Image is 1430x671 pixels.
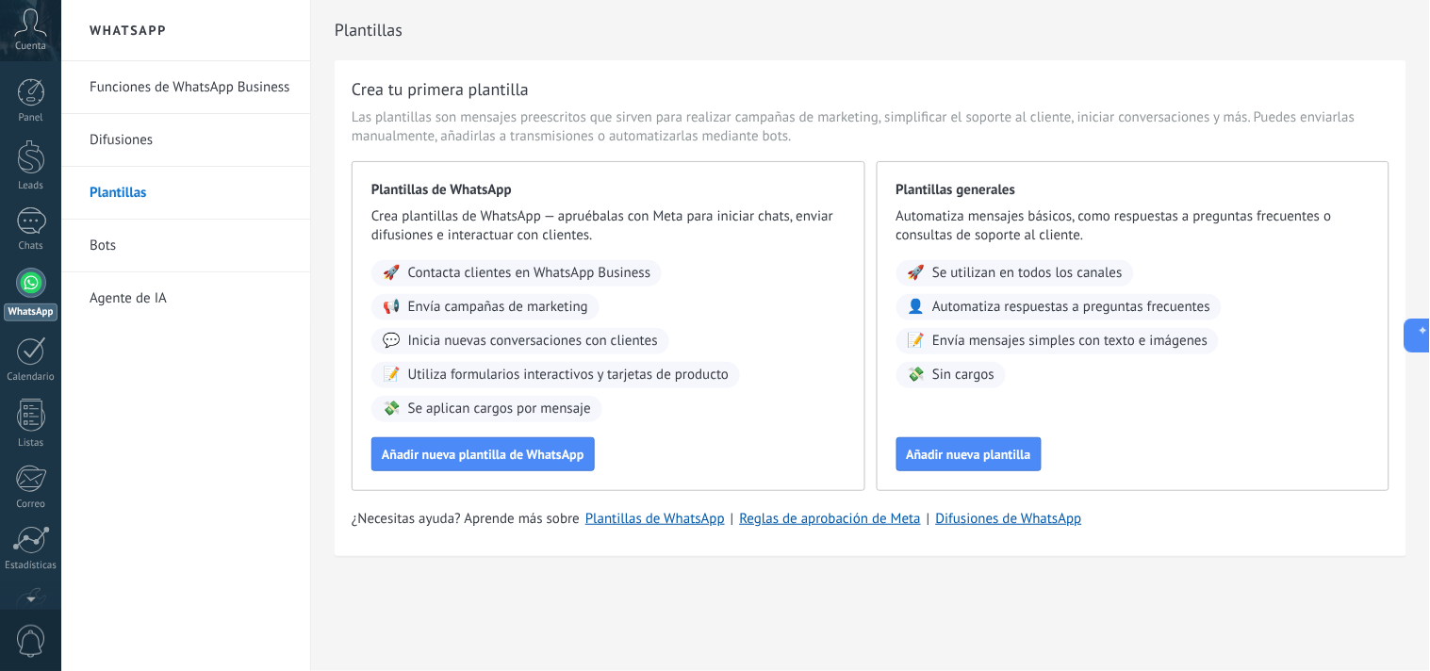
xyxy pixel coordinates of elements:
[383,298,401,317] span: 📢
[896,437,1042,471] button: Añadir nueva plantilla
[408,298,588,317] span: Envía campañas de marketing
[352,510,1389,529] div: | |
[932,366,994,385] span: Sin cargos
[932,298,1210,317] span: Automatiza respuestas a preguntas frecuentes
[4,112,58,124] div: Panel
[352,108,1389,146] span: Las plantillas son mensajes preescritos que sirven para realizar campañas de marketing, simplific...
[4,437,58,450] div: Listas
[383,264,401,283] span: 🚀
[932,264,1123,283] span: Se utilizan en todos los canales
[61,167,310,220] li: Plantillas
[383,400,401,418] span: 💸
[908,332,926,351] span: 📝
[4,560,58,572] div: Estadísticas
[352,77,529,101] h3: Crea tu primera plantilla
[371,207,846,245] span: Crea plantillas de WhatsApp — apruébalas con Meta para iniciar chats, enviar difusiones e interac...
[908,264,926,283] span: 🚀
[15,41,46,53] span: Cuenta
[90,272,291,325] a: Agente de IA
[740,510,922,528] a: Reglas de aprobación de Meta
[4,303,58,321] div: WhatsApp
[408,400,591,418] span: Se aplican cargos por mensaje
[408,366,730,385] span: Utiliza formularios interactivos y tarjetas de producto
[61,114,310,167] li: Difusiones
[932,332,1208,351] span: Envía mensajes simples con texto e imágenes
[61,272,310,324] li: Agente de IA
[936,510,1082,528] a: Difusiones de WhatsApp
[908,298,926,317] span: 👤
[90,167,291,220] a: Plantillas
[90,114,291,167] a: Difusiones
[908,366,926,385] span: 💸
[90,220,291,272] a: Bots
[4,240,58,253] div: Chats
[408,264,651,283] span: Contacta clientes en WhatsApp Business
[383,366,401,385] span: 📝
[4,499,58,511] div: Correo
[4,180,58,192] div: Leads
[585,510,725,528] a: Plantillas de WhatsApp
[335,11,1406,49] h2: Plantillas
[383,332,401,351] span: 💬
[4,371,58,384] div: Calendario
[382,448,584,461] span: Añadir nueva plantilla de WhatsApp
[408,332,658,351] span: Inicia nuevas conversaciones con clientes
[371,437,595,471] button: Añadir nueva plantilla de WhatsApp
[907,448,1031,461] span: Añadir nueva plantilla
[90,61,291,114] a: Funciones de WhatsApp Business
[896,207,1371,245] span: Automatiza mensajes básicos, como respuestas a preguntas frecuentes o consultas de soporte al cli...
[896,181,1371,200] span: Plantillas generales
[61,61,310,114] li: Funciones de WhatsApp Business
[352,510,580,529] span: ¿Necesitas ayuda? Aprende más sobre
[371,181,846,200] span: Plantillas de WhatsApp
[61,220,310,272] li: Bots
